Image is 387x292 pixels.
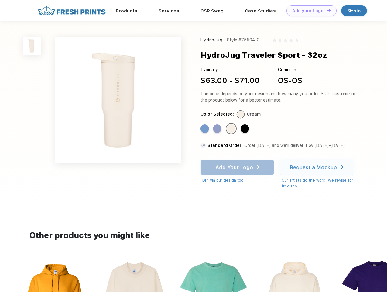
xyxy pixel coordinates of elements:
span: Order [DATE] and we’ll deliver it by [DATE]–[DATE]. [244,143,346,148]
div: Cream [227,124,235,133]
div: HydroJug [200,37,223,43]
div: HydroJug Traveler Sport - 32oz [200,49,327,61]
div: Light Blue [200,124,209,133]
img: gray_star.svg [289,38,293,42]
div: DIY via our design tool. [202,177,274,183]
div: Color Selected: [200,111,234,117]
img: func=resize&h=640 [55,37,181,163]
div: Comes in [278,67,302,73]
div: The price depends on your design and how many you order. Start customizing the product below for ... [200,91,359,103]
div: Add your Logo [292,8,324,13]
div: Cream [247,111,261,117]
div: Sign in [348,7,361,14]
div: Request a Mockup [290,164,337,170]
div: Black [241,124,249,133]
img: gray_star.svg [278,38,282,42]
div: $63.00 - $71.00 [200,75,260,86]
div: Our artists do the work! We revise for free too. [282,177,359,189]
div: Typically [200,67,260,73]
a: Sign in [341,5,367,16]
div: OS-OS [278,75,302,86]
img: gray_star.svg [284,38,287,42]
img: white arrow [341,165,343,169]
img: func=resize&h=100 [23,37,41,55]
div: Other products you might like [29,230,357,242]
div: Peri [213,124,221,133]
span: Standard Order: [207,143,243,148]
img: standard order [200,143,206,148]
div: Style #75504-G [227,37,260,43]
a: Products [116,8,137,14]
img: DT [327,9,331,12]
img: gray_star.svg [272,38,276,42]
img: fo%20logo%202.webp [36,5,108,16]
img: gray_star.svg [295,38,299,42]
